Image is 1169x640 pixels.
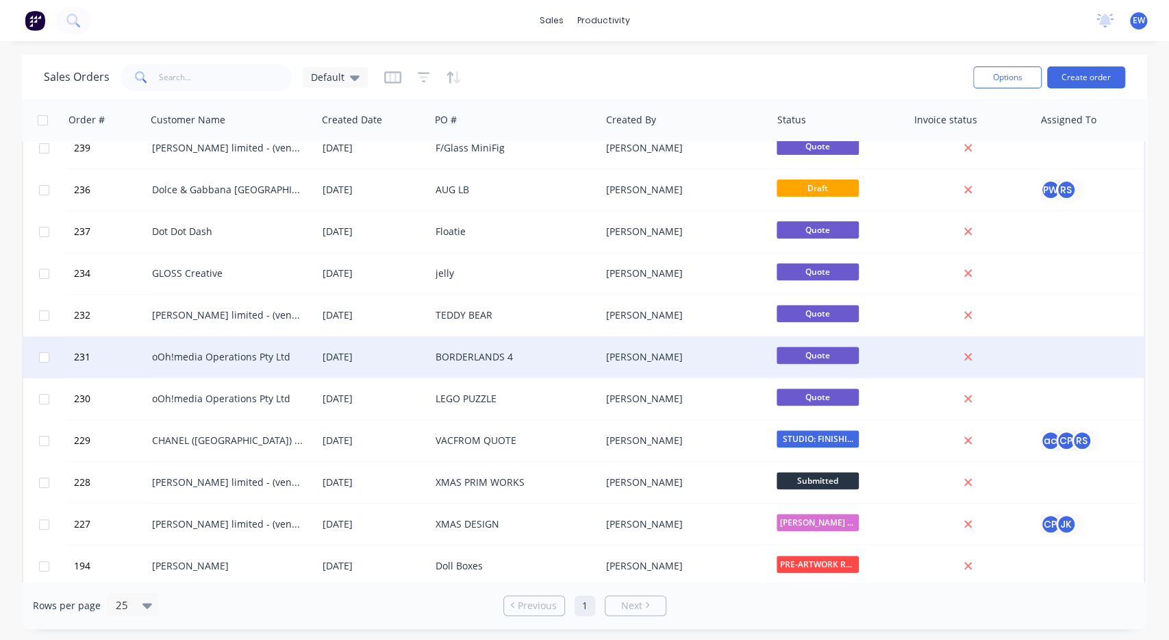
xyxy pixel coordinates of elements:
[74,350,90,364] span: 231
[70,462,152,503] button: 228
[570,10,637,31] div: productivity
[1040,514,1061,534] div: CP
[152,392,304,406] div: oOh!media Operations Pty Ltd
[74,225,90,238] span: 237
[533,10,570,31] div: sales
[152,559,304,573] div: [PERSON_NAME]
[606,141,758,155] div: [PERSON_NAME]
[70,211,152,252] button: 237
[1040,180,1077,200] button: PWRS
[70,545,152,587] button: 194
[777,263,859,280] span: Quote
[606,113,656,127] div: Created By
[436,392,588,406] div: LEGO PUZZLE
[606,559,758,573] div: [PERSON_NAME]
[436,141,588,155] div: F/Glass MiniFig
[1047,66,1125,88] button: Create order
[152,183,304,197] div: Dolce & Gabbana [GEOGRAPHIC_DATA]
[25,10,45,31] img: Factory
[606,350,758,364] div: [PERSON_NAME]
[606,476,758,489] div: [PERSON_NAME]
[323,517,425,531] div: [DATE]
[152,225,304,238] div: Dot Dot Dash
[436,308,588,322] div: TEDDY BEAR
[606,225,758,238] div: [PERSON_NAME]
[323,476,425,489] div: [DATE]
[159,64,292,91] input: Search...
[323,559,425,573] div: [DATE]
[74,308,90,322] span: 232
[777,180,859,197] span: Draft
[1056,430,1077,451] div: CP
[74,559,90,573] span: 194
[323,267,425,280] div: [DATE]
[152,517,304,531] div: [PERSON_NAME] limited - (vendor #7008950)
[777,389,859,406] span: Quote
[498,595,672,616] ul: Pagination
[1040,514,1077,534] button: CPJK
[311,70,344,84] span: Default
[1056,180,1077,200] div: RS
[323,392,425,406] div: [DATE]
[70,295,152,336] button: 232
[70,420,152,461] button: 229
[1056,514,1077,534] div: JK
[74,517,90,531] span: 227
[777,556,859,573] span: PRE-ARTWORK REC...
[575,595,595,616] a: Page 1 is your current page
[606,392,758,406] div: [PERSON_NAME]
[436,476,588,489] div: XMAS PRIM WORKS
[323,183,425,197] div: [DATE]
[777,113,806,127] div: Status
[74,141,90,155] span: 239
[152,476,304,489] div: [PERSON_NAME] limited - (vendor #7008950)
[151,113,225,127] div: Customer Name
[68,113,105,127] div: Order #
[70,127,152,169] button: 239
[70,169,152,210] button: 236
[70,378,152,419] button: 230
[606,183,758,197] div: [PERSON_NAME]
[74,476,90,489] span: 228
[70,336,152,378] button: 231
[152,267,304,280] div: GLOSS Creative
[436,434,588,447] div: VACFROM QUOTE
[973,66,1042,88] button: Options
[323,141,425,155] div: [DATE]
[74,392,90,406] span: 230
[323,434,425,447] div: [DATE]
[436,559,588,573] div: Doll Boxes
[70,504,152,545] button: 227
[1040,430,1092,451] button: acCPRS
[435,113,457,127] div: PO #
[152,141,304,155] div: [PERSON_NAME] limited - (vendor #7008950)
[605,599,666,613] a: Next page
[777,305,859,322] span: Quote
[777,347,859,364] span: Quote
[606,517,758,531] div: [PERSON_NAME]
[323,225,425,238] div: [DATE]
[323,350,425,364] div: [DATE]
[436,225,588,238] div: Floatie
[621,599,642,613] span: Next
[436,350,588,364] div: BORDERLANDS 4
[436,517,588,531] div: XMAS DESIGN
[777,221,859,238] span: Quote
[1133,14,1145,27] span: EW
[1040,180,1061,200] div: PW
[606,267,758,280] div: [PERSON_NAME]
[777,514,859,531] span: [PERSON_NAME] - DESIGN
[1040,430,1061,451] div: ac
[518,599,557,613] span: Previous
[1041,113,1096,127] div: Assigned To
[777,430,859,447] span: STUDIO: FINISHI...
[70,253,152,294] button: 234
[322,113,382,127] div: Created Date
[74,434,90,447] span: 229
[152,434,304,447] div: CHANEL ([GEOGRAPHIC_DATA]) Pty ltd
[504,599,564,613] a: Previous page
[152,350,304,364] div: oOh!media Operations Pty Ltd
[914,113,977,127] div: Invoice status
[323,308,425,322] div: [DATE]
[1072,430,1092,451] div: RS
